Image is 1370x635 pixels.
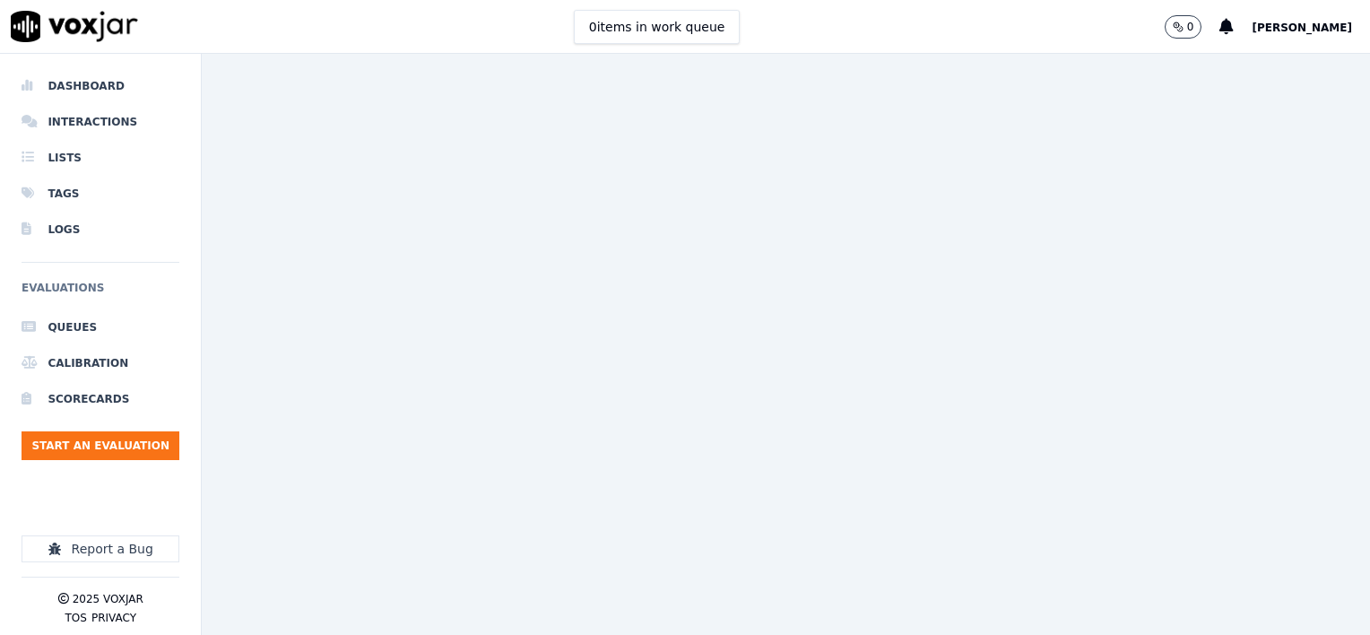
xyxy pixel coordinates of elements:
button: 0items in work queue [574,10,741,44]
h6: Evaluations [22,277,179,309]
button: [PERSON_NAME] [1252,16,1370,38]
a: Tags [22,176,179,212]
p: 2025 Voxjar [73,592,143,606]
span: [PERSON_NAME] [1252,22,1352,34]
a: Logs [22,212,179,248]
button: Start an Evaluation [22,431,179,460]
a: Lists [22,140,179,176]
button: 0 [1165,15,1220,39]
a: Calibration [22,345,179,381]
a: Scorecards [22,381,179,417]
a: Interactions [22,104,179,140]
a: Dashboard [22,68,179,104]
button: TOS [65,611,86,625]
a: Queues [22,309,179,345]
img: voxjar logo [11,11,138,42]
button: Report a Bug [22,535,179,562]
p: 0 [1187,20,1194,34]
button: 0 [1165,15,1202,39]
button: Privacy [91,611,136,625]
